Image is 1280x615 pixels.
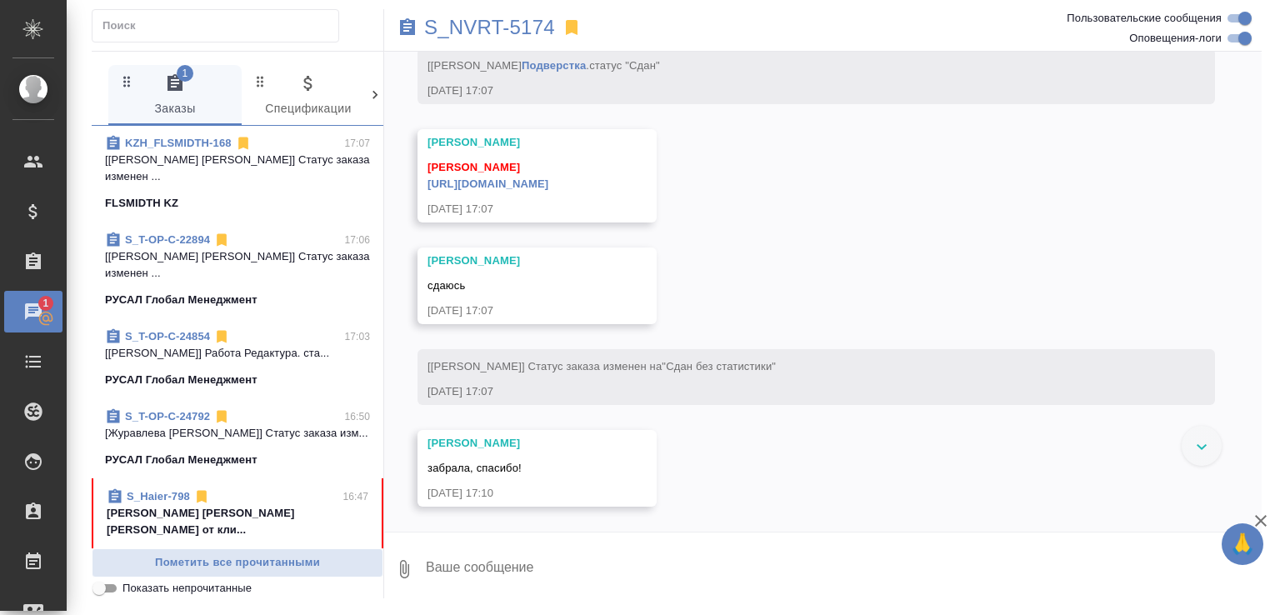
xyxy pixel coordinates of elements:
div: [PERSON_NAME] [427,252,598,269]
svg: Отписаться [235,135,252,152]
a: S_T-OP-C-22894 [125,233,210,246]
p: 17:03 [344,328,370,345]
div: [DATE] 17:07 [427,302,598,319]
span: [[PERSON_NAME] . [427,59,660,72]
span: [[PERSON_NAME]] Статус заказа изменен на [427,360,776,372]
p: РУСАЛ Глобал Менеджмент [105,372,257,388]
a: [URL][DOMAIN_NAME] [427,177,548,190]
span: Показать непрочитанные [122,580,252,597]
p: FLSMIDTH KZ [105,195,178,212]
div: [DATE] 17:07 [427,201,598,217]
span: 1 [177,65,193,82]
p: 16:47 [342,488,368,505]
div: S_Haier-79816:47[PERSON_NAME] [PERSON_NAME] [PERSON_NAME] от кли...Хайер Электрикал Эпплаенсиз Рус1 [92,478,383,578]
button: Пометить все прочитанными [92,548,383,577]
p: 17:07 [344,135,370,152]
span: Пометить все прочитанными [101,553,374,572]
a: S_T-OP-C-24854 [125,330,210,342]
p: РУСАЛ Глобал Менеджмент [105,292,257,308]
div: S_T-OP-C-2485417:03[[PERSON_NAME]] Работа Редактура. ста...РУСАЛ Глобал Менеджмент [92,318,383,398]
span: [PERSON_NAME] [427,161,520,173]
span: 1 [32,295,58,312]
svg: Зажми и перетащи, чтобы поменять порядок вкладок [252,73,268,89]
p: [PERSON_NAME] [PERSON_NAME] [PERSON_NAME] от кли... [107,505,368,538]
div: [PERSON_NAME] [427,435,598,452]
a: KZH_FLSMIDTH-168 [125,137,232,149]
p: [[PERSON_NAME] [PERSON_NAME]] Статус заказа изменен ... [105,152,370,185]
a: S_NVRT-5174 [424,19,555,36]
a: Подверстка [522,59,586,72]
span: забрала, спасибо! [427,462,522,474]
span: статус "Сдан" [589,59,660,72]
input: Поиск [102,14,338,37]
button: 🙏 [1222,523,1263,565]
p: 16:50 [344,408,370,425]
span: 🙏 [1228,527,1257,562]
a: S_Haier-798 [127,490,190,502]
svg: Зажми и перетащи, чтобы поменять порядок вкладок [119,73,135,89]
p: [[PERSON_NAME] [PERSON_NAME]] Статус заказа изменен ... [105,248,370,282]
p: 17:06 [344,232,370,248]
div: [DATE] 17:10 [427,485,598,502]
span: Спецификации [252,73,365,119]
div: S_T-OP-C-2479216:50[Журавлева [PERSON_NAME]] Статус заказа изм...РУСАЛ Глобал Менеджмент [92,398,383,478]
span: Пользовательские сообщения [1067,10,1222,27]
p: [Журавлева [PERSON_NAME]] Статус заказа изм... [105,425,370,442]
span: Оповещения-логи [1129,30,1222,47]
div: KZH_FLSMIDTH-16817:07[[PERSON_NAME] [PERSON_NAME]] Статус заказа изменен ...FLSMIDTH KZ [92,125,383,222]
svg: Отписаться [213,232,230,248]
span: "Сдан без статистики" [662,360,776,372]
span: Заказы [118,73,232,119]
svg: Отписаться [193,488,210,505]
span: сдаюсь [427,279,465,292]
div: S_T-OP-C-2289417:06[[PERSON_NAME] [PERSON_NAME]] Статус заказа изменен ...РУСАЛ Глобал Менеджмент [92,222,383,318]
a: S_T-OP-C-24792 [125,410,210,422]
div: [PERSON_NAME] [427,134,598,151]
p: РУСАЛ Глобал Менеджмент [105,452,257,468]
p: [[PERSON_NAME]] Работа Редактура. ста... [105,345,370,362]
a: 1 [4,291,62,332]
svg: Отписаться [213,328,230,345]
svg: Отписаться [213,408,230,425]
div: [DATE] 17:07 [427,82,1157,99]
div: [DATE] 17:07 [427,383,1157,400]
